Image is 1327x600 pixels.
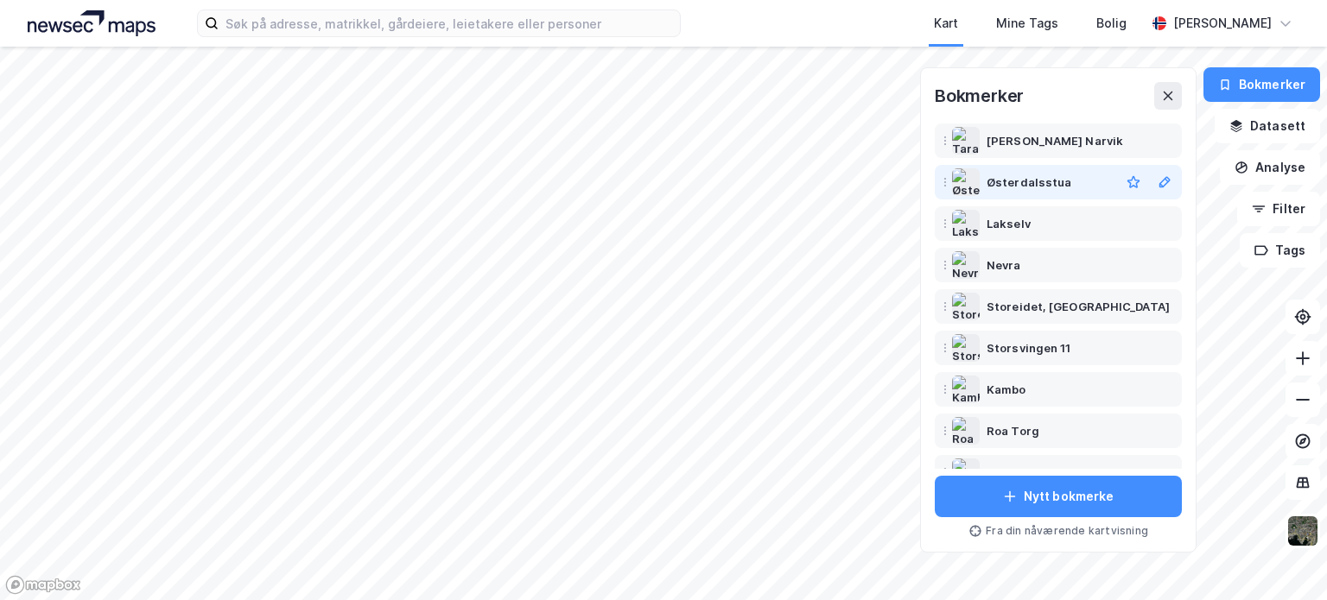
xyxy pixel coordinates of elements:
[996,13,1058,34] div: Mine Tags
[1241,517,1327,600] div: Kontrollprogram for chat
[1220,150,1320,185] button: Analyse
[952,251,980,279] img: Nevra
[5,575,81,595] a: Mapbox homepage
[219,10,680,36] input: Søk på adresse, matrikkel, gårdeiere, leietakere eller personer
[987,420,1039,441] div: Roa Torg
[935,82,1024,110] div: Bokmerker
[952,293,980,320] img: Storeidet, Leknes
[952,458,980,486] img: Knivsvik
[28,10,156,36] img: logo.a4113a55bc3d86da70a041830d287a7e.svg
[935,524,1182,538] div: Fra din nåværende kartvisning
[934,13,958,34] div: Kart
[987,462,1035,483] div: Knivsvik
[1237,192,1320,226] button: Filter
[1240,233,1320,268] button: Tags
[1203,67,1320,102] button: Bokmerker
[1173,13,1272,34] div: [PERSON_NAME]
[952,417,980,445] img: Roa Torg
[987,213,1031,234] div: Lakselv
[987,255,1021,275] div: Nevra
[1215,109,1320,143] button: Datasett
[935,476,1182,517] button: Nytt bokmerke
[952,210,980,237] img: Lakselv
[952,334,980,362] img: Storsvingen 11
[987,338,1070,358] div: Storsvingen 11
[952,168,980,196] img: Østerdalsstua
[1241,517,1327,600] iframe: Chat Widget
[952,127,980,155] img: Taraldsvik Narvik
[1096,13,1127,34] div: Bolig
[987,379,1026,400] div: Kambo
[987,172,1071,193] div: Østerdalsstua
[952,376,980,403] img: Kambo
[987,296,1170,317] div: Storeidet, [GEOGRAPHIC_DATA]
[987,130,1123,151] div: [PERSON_NAME] Narvik
[1286,515,1319,547] img: 9k=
